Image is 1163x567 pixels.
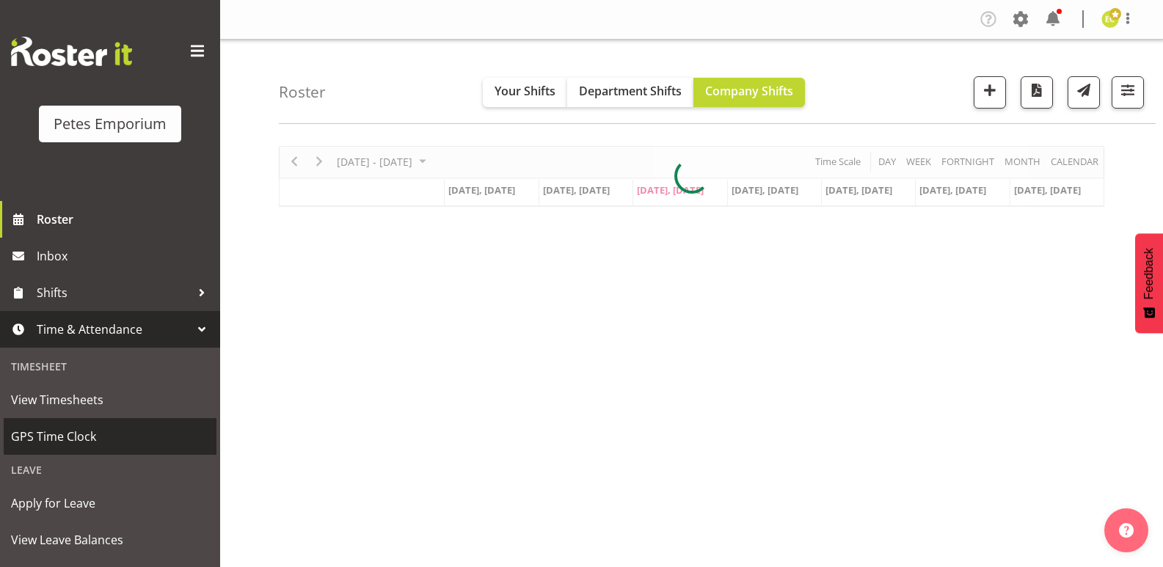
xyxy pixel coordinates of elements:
[567,78,693,107] button: Department Shifts
[1112,76,1144,109] button: Filter Shifts
[4,351,216,381] div: Timesheet
[1068,76,1100,109] button: Send a list of all shifts for the selected filtered period to all rostered employees.
[1021,76,1053,109] button: Download a PDF of the roster according to the set date range.
[4,455,216,485] div: Leave
[37,318,191,340] span: Time & Attendance
[4,485,216,522] a: Apply for Leave
[1135,233,1163,333] button: Feedback - Show survey
[11,492,209,514] span: Apply for Leave
[705,83,793,99] span: Company Shifts
[495,83,555,99] span: Your Shifts
[11,425,209,447] span: GPS Time Clock
[11,529,209,551] span: View Leave Balances
[279,84,326,100] h4: Roster
[37,245,213,267] span: Inbox
[11,389,209,411] span: View Timesheets
[1119,523,1134,538] img: help-xxl-2.png
[974,76,1006,109] button: Add a new shift
[4,381,216,418] a: View Timesheets
[1142,248,1156,299] span: Feedback
[11,37,132,66] img: Rosterit website logo
[693,78,805,107] button: Company Shifts
[579,83,682,99] span: Department Shifts
[4,522,216,558] a: View Leave Balances
[37,282,191,304] span: Shifts
[483,78,567,107] button: Your Shifts
[1101,10,1119,28] img: emma-croft7499.jpg
[4,418,216,455] a: GPS Time Clock
[54,113,167,135] div: Petes Emporium
[37,208,213,230] span: Roster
